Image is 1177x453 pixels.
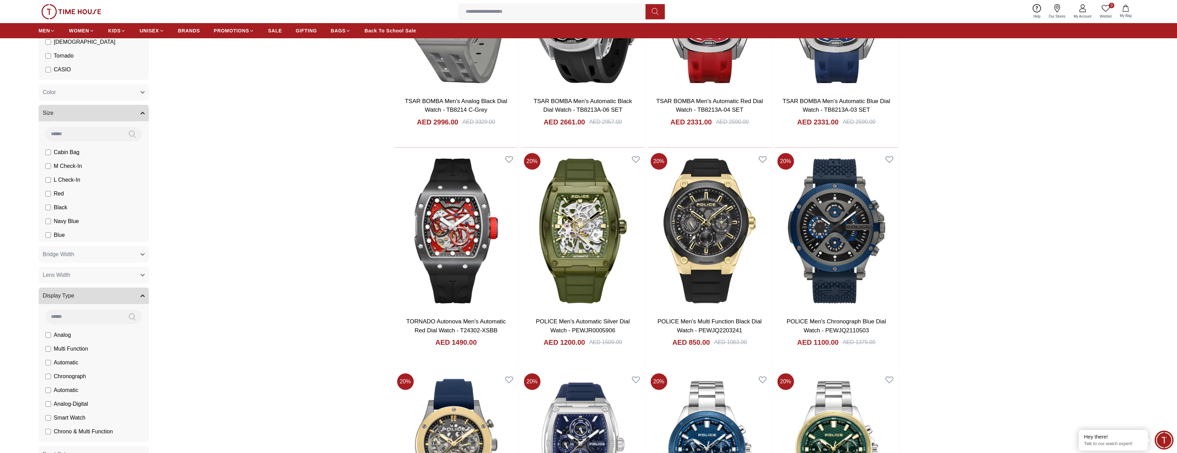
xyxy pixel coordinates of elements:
a: MEN [39,24,55,37]
div: AED 1375.00 [843,338,875,346]
a: WOMEN [69,24,94,37]
input: Automatic [45,387,51,393]
input: Smart Watch [45,415,51,421]
a: POLICE Men's Automatic Silver Dial Watch - PEWJR0005906 [536,318,630,334]
a: TORNADO Autonova Men's Automatic Red Dial Watch - T24302-XSBB [394,150,518,312]
button: Color [39,84,149,101]
button: My Bag [1116,3,1136,20]
input: L Check-In [45,177,51,183]
input: M Check-In [45,163,51,169]
span: Color [43,88,56,97]
span: Help [1031,14,1043,19]
span: BAGS [331,27,345,34]
input: [DEMOGRAPHIC_DATA] [45,39,51,45]
input: Blue [45,232,51,238]
span: Automatic [54,386,78,394]
a: POLICE Men's Multi Function Black Dial Watch - PEWJQ2203241 [658,318,762,334]
a: TSAR BOMBA Men's Automatic Blue Dial Watch - TB8213A-03 SET [783,98,890,113]
button: Display Type [39,288,149,304]
img: POLICE Men's Multi Function Black Dial Watch - PEWJQ2203241 [648,150,772,312]
h4: AED 1490.00 [435,338,477,347]
div: AED 1063.00 [714,338,747,346]
span: 20 % [651,373,667,390]
a: Back To School Sale [364,24,416,37]
a: TSAR BOMBA Men's Automatic Red Dial Watch - TB8213A-04 SET [656,98,763,113]
span: CITIZEN [54,79,75,88]
span: GIFTING [296,27,317,34]
div: AED 2590.00 [843,118,875,126]
h4: AED 1200.00 [544,338,585,347]
a: PROMOTIONS [214,24,255,37]
h4: AED 2331.00 [670,117,712,127]
span: Lens Width [43,271,70,279]
span: PROMOTIONS [214,27,249,34]
span: Bridge Width [43,250,74,259]
div: AED 2957.00 [589,118,622,126]
span: Smart Watch [54,414,85,422]
a: POLICE Men's Chronograph Blue Dial Watch - PEWJQ2110503 [787,318,886,334]
input: Automatic [45,360,51,365]
a: TORNADO Autonova Men's Automatic Red Dial Watch - T24302-XSBB [406,318,506,334]
input: Analog-Digital [45,401,51,407]
a: SALE [268,24,282,37]
span: Cabin Bag [54,148,80,157]
span: Chrono & Multi Function [54,427,113,436]
span: MEN [39,27,50,34]
span: Automatic [54,359,78,367]
a: BRANDS [178,24,200,37]
a: Help [1029,3,1045,20]
button: Size [39,105,149,121]
span: [DEMOGRAPHIC_DATA] [54,38,115,46]
div: AED 1500.00 [589,338,622,346]
a: TSAR BOMBA Men's Automatic Black Dial Watch - TB8213A-06 SET [534,98,632,113]
input: Chronograph [45,374,51,379]
a: BAGS [331,24,351,37]
a: 0Wishlist [1096,3,1116,20]
span: HD-IPS [54,441,72,450]
span: Wishlist [1097,14,1114,19]
input: Black [45,205,51,210]
a: GIFTING [296,24,317,37]
span: M Check-In [54,162,82,170]
span: Back To School Sale [364,27,416,34]
div: Chat Widget [1155,431,1174,450]
span: Analog-Digital [54,400,88,408]
img: POLICE Men's Chronograph Blue Dial Watch - PEWJQ2110503 [775,150,898,312]
span: Blue [54,231,65,239]
div: Hey there! [1084,433,1143,440]
span: Multi Function [54,345,88,353]
span: Red [54,190,64,198]
img: ... [41,4,101,19]
input: Cabin Bag [45,150,51,155]
div: AED 2590.00 [716,118,748,126]
span: BRANDS [178,27,200,34]
input: Multi Function [45,346,51,352]
span: Black [54,203,67,212]
span: UNISEX [140,27,159,34]
h4: AED 2661.00 [544,117,585,127]
a: KIDS [108,24,126,37]
span: Chronograph [54,372,86,381]
img: POLICE Men's Automatic Silver Dial Watch - PEWJR0005906 [521,150,645,312]
span: Display Type [43,292,74,300]
span: My Account [1071,14,1094,19]
input: Chrono & Multi Function [45,429,51,434]
span: 20 % [777,153,794,170]
a: Our Stores [1045,3,1070,20]
span: WOMEN [69,27,89,34]
span: Tornado [54,52,74,60]
span: L Check-In [54,176,80,184]
span: Navy Blue [54,217,79,225]
span: 0 [1109,3,1114,8]
span: Our Stores [1046,14,1068,19]
input: Tornado [45,53,51,59]
button: Lens Width [39,267,149,283]
span: 20 % [524,153,540,170]
span: CASIO [54,66,71,74]
input: Red [45,191,51,197]
span: Analog [54,331,71,339]
div: AED 3329.00 [462,118,495,126]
